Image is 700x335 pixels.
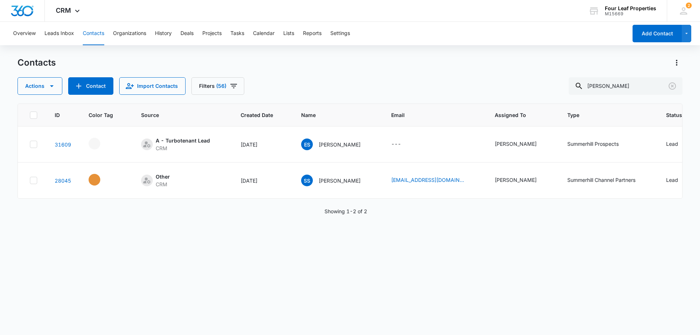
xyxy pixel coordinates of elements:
button: Import Contacts [119,77,186,95]
span: Assigned To [495,111,539,119]
button: Projects [202,22,222,45]
div: Name - Eric Strasshofer - Select to Edit Field [301,139,374,150]
div: [PERSON_NAME] [495,176,537,184]
div: CRM [156,180,170,188]
button: Overview [13,22,36,45]
span: 2 [686,3,692,8]
div: --- [391,140,401,149]
div: Email - stress@mtpleasant.net stress@mtpleasant.net - Select to Edit Field [391,176,477,185]
span: ID [55,111,61,119]
button: Actions [671,57,682,69]
div: [PERSON_NAME] [495,140,537,148]
button: Tasks [230,22,244,45]
div: account id [605,11,656,16]
div: Type - Summerhill Prospects - Select to Edit Field [567,140,632,149]
button: Settings [330,22,350,45]
div: Email - - Select to Edit Field [391,140,414,149]
button: Clear [666,80,678,92]
div: [DATE] [241,177,284,184]
button: Calendar [253,22,275,45]
div: Status - Lead - Select to Edit Field [666,140,691,149]
div: notifications count [686,3,692,8]
h1: Contacts [17,57,56,68]
span: (56) [216,83,226,89]
button: Filters [191,77,244,95]
span: Status [666,111,682,119]
div: - - Select to Edit Field [89,138,113,149]
div: - - Select to Edit Field [89,174,113,186]
span: Color Tag [89,111,113,119]
div: Type - Summerhill Channel Partners - Select to Edit Field [567,176,649,185]
div: Name - Steven Stressman - Select to Edit Field [301,175,374,186]
button: Leads Inbox [44,22,74,45]
span: Created Date [241,111,273,119]
span: Source [141,111,213,119]
button: Organizations [113,22,146,45]
div: Summerhill Channel Partners [567,176,635,184]
span: ES [301,139,313,150]
div: Status - Lead - Select to Edit Field [666,176,691,185]
div: Other [156,173,170,180]
p: Showing 1-2 of 2 [324,207,367,215]
div: Lead [666,176,678,184]
div: [DATE] [241,141,284,148]
div: Summerhill Prospects [567,140,619,148]
div: Assigned To - Kelly Mursch - Select to Edit Field [495,176,550,185]
div: CRM [156,144,210,152]
a: Navigate to contact details page for Eric Strasshofer [55,141,71,148]
button: Reports [303,22,322,45]
button: Contacts [83,22,104,45]
span: CRM [56,7,71,14]
span: SS [301,175,313,186]
button: Add Contact [68,77,113,95]
input: Search Contacts [569,77,682,95]
button: Deals [180,22,194,45]
span: Email [391,111,467,119]
div: A - Turbotenant Lead [156,137,210,144]
div: Lead [666,140,678,148]
a: Navigate to contact details page for Steven Stressman [55,178,71,184]
button: Add Contact [633,25,682,42]
button: History [155,22,172,45]
span: Type [567,111,638,119]
div: Assigned To - Kelly Mursch - Select to Edit Field [495,140,550,149]
div: Source - [object Object] - Select to Edit Field [141,173,183,188]
p: [PERSON_NAME] [319,177,361,184]
div: account name [605,5,656,11]
button: Lists [283,22,294,45]
a: [EMAIL_ADDRESS][DOMAIN_NAME] [EMAIL_ADDRESS][DOMAIN_NAME] [391,176,464,184]
span: Name [301,111,363,119]
p: [PERSON_NAME] [319,141,361,148]
div: Source - [object Object] - Select to Edit Field [141,137,223,152]
button: Actions [17,77,62,95]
